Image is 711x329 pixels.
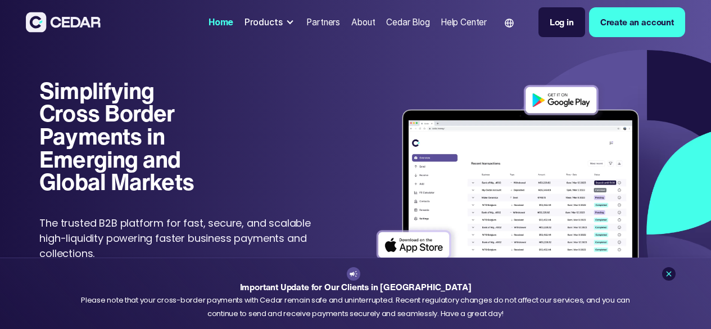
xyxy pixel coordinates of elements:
[505,19,514,28] img: world icon
[240,11,300,33] div: Products
[386,16,429,29] div: Cedar Blog
[39,215,325,261] p: The trusted B2B platform for fast, secure, and scalable high-liquidity powering faster business p...
[204,10,238,34] a: Home
[351,16,375,29] div: About
[209,16,233,29] div: Home
[347,10,380,34] a: About
[436,10,491,34] a: Help Center
[302,10,345,34] a: Partners
[244,16,283,29] div: Products
[550,16,574,29] div: Log in
[369,79,671,285] img: Dashboard of transactions
[538,7,585,37] a: Log in
[39,79,211,193] h1: Simplifying Cross Border Payments in Emerging and Global Markets
[441,16,487,29] div: Help Center
[382,10,434,34] a: Cedar Blog
[589,7,685,37] a: Create an account
[306,16,340,29] div: Partners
